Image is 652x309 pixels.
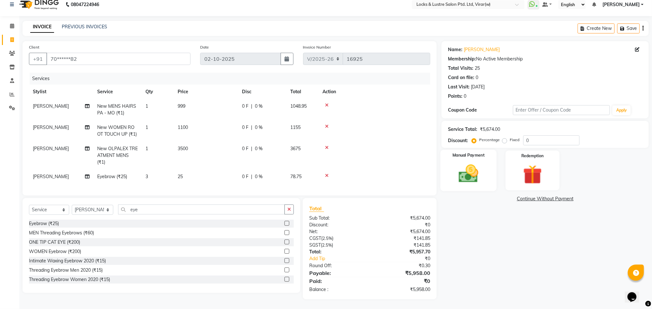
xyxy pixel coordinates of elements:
[309,205,324,212] span: Total
[448,46,462,53] div: Name:
[510,137,519,143] label: Fixed
[29,85,93,99] th: Stylist
[448,107,513,114] div: Coupon Code
[304,269,370,277] div: Payable:
[443,195,647,202] a: Continue Without Payment
[251,124,252,131] span: |
[304,235,370,242] div: ( )
[29,239,80,246] div: ONE TIP CAT EYE (₹200)
[142,85,174,99] th: Qty
[464,93,466,100] div: 0
[29,230,94,236] div: MEN Threading Eyebrows (₹60)
[255,103,263,110] span: 0 %
[29,248,81,255] div: WOMEN Eyebrow (₹200)
[370,249,435,255] div: ₹5,957.70
[448,137,468,144] div: Discount:
[370,269,435,277] div: ₹5,958.00
[29,44,39,50] label: Client
[480,126,500,133] div: ₹5,674.00
[238,85,286,99] th: Disc
[448,74,474,81] div: Card on file:
[29,53,47,65] button: +91
[145,146,148,151] span: 1
[29,220,59,227] div: Eyebrow (₹25)
[453,152,485,159] label: Manual Payment
[145,103,148,109] span: 1
[145,174,148,179] span: 3
[290,103,307,109] span: 1048.95
[178,174,183,179] span: 25
[178,146,188,151] span: 3500
[370,286,435,293] div: ₹5,958.00
[251,103,252,110] span: |
[452,162,485,185] img: _cash.svg
[242,173,248,180] span: 0 F
[251,173,252,180] span: |
[448,56,642,62] div: No Active Membership
[304,242,370,249] div: ( )
[242,145,248,152] span: 0 F
[304,262,370,269] div: Round Off:
[242,103,248,110] span: 0 F
[448,93,462,100] div: Points:
[62,24,107,30] a: PREVIOUS INVOICES
[479,137,500,143] label: Percentage
[625,283,646,303] iframe: chat widget
[251,145,252,152] span: |
[33,103,69,109] span: [PERSON_NAME]
[290,174,302,179] span: 78.75
[174,85,238,99] th: Price
[303,44,331,50] label: Invoice Number
[448,65,473,72] div: Total Visits:
[93,85,142,99] th: Service
[475,65,480,72] div: 25
[471,84,485,90] div: [DATE]
[286,85,319,99] th: Total
[370,215,435,222] div: ₹5,674.00
[304,215,370,222] div: Sub Total:
[370,228,435,235] div: ₹5,674.00
[304,228,370,235] div: Net:
[319,85,430,99] th: Action
[97,174,127,179] span: Eyebrow (₹25)
[97,124,137,137] span: New WOMEN ROOT TOUCH UP (₹1)
[304,222,370,228] div: Discount:
[46,53,191,65] input: Search by Name/Mobile/Email/Code
[370,242,435,249] div: ₹141.85
[381,255,435,262] div: ₹0
[309,242,321,248] span: SGST
[513,105,610,115] input: Enter Offer / Coupon Code
[370,235,435,242] div: ₹141.85
[97,103,136,116] span: New MENS HAIRSPA - MO (₹1)
[290,146,301,151] span: 3675
[178,124,188,130] span: 1100
[255,124,263,131] span: 0 %
[612,105,631,115] button: Apply
[33,174,69,179] span: [PERSON_NAME]
[290,124,301,130] span: 1155
[304,286,370,293] div: Balance :
[255,145,263,152] span: 0 %
[33,124,69,130] span: [PERSON_NAME]
[200,44,209,50] label: Date
[448,56,476,62] div: Membership:
[97,146,138,165] span: New OLPALEX TREATMENT MENS (₹1)
[370,222,435,228] div: ₹0
[145,124,148,130] span: 1
[448,126,477,133] div: Service Total:
[29,276,110,283] div: Threading Eyebrow Women 2020 (₹15)
[29,258,106,264] div: Intimate Waxing Eyebrow 2020 (₹15)
[602,1,640,8] span: [PERSON_NAME]
[448,84,470,90] div: Last Visit:
[517,163,548,186] img: _gift.svg
[370,262,435,269] div: ₹0.30
[322,242,332,248] span: 2.5%
[304,249,370,255] div: Total:
[322,236,332,241] span: 2.5%
[33,146,69,151] span: [PERSON_NAME]
[304,255,381,262] a: Add Tip
[309,235,321,241] span: CGST
[304,277,370,285] div: Paid:
[464,46,500,53] a: [PERSON_NAME]
[30,73,435,85] div: Services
